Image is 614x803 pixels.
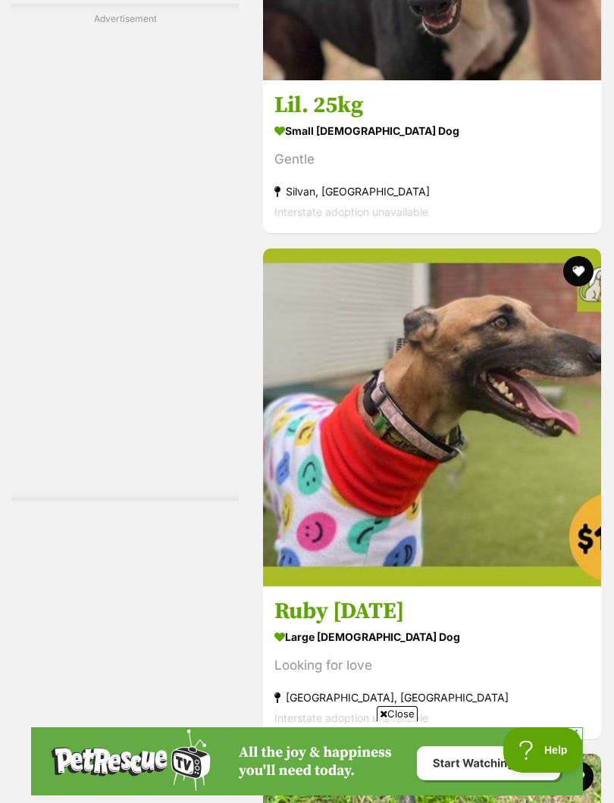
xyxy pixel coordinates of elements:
strong: Silvan, [GEOGRAPHIC_DATA] [274,182,590,202]
div: Advertisement [11,4,239,501]
img: Ruby Friday - Greyhound Dog [263,248,601,586]
a: Ruby [DATE] large [DEMOGRAPHIC_DATA] Dog Looking for love [GEOGRAPHIC_DATA], [GEOGRAPHIC_DATA] In... [263,586,601,739]
h3: Ruby [DATE] [274,597,590,626]
div: Looking for love [274,655,590,676]
div: Gentle [274,150,590,170]
strong: [GEOGRAPHIC_DATA], [GEOGRAPHIC_DATA] [274,687,590,708]
strong: small [DEMOGRAPHIC_DATA] Dog [274,120,590,142]
span: Close [377,706,418,721]
iframe: Advertisement [64,32,186,486]
button: favourite [563,256,594,286]
h3: Lil. 25kg [274,92,590,120]
span: Interstate adoption unavailable [274,711,428,724]
iframe: Advertisement [31,727,583,795]
a: Lil. 25kg small [DEMOGRAPHIC_DATA] Dog Gentle Silvan, [GEOGRAPHIC_DATA] Interstate adoption unava... [263,80,601,234]
iframe: Help Scout Beacon - Open [503,727,584,773]
strong: large [DEMOGRAPHIC_DATA] Dog [274,626,590,648]
span: Interstate adoption unavailable [274,206,428,219]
